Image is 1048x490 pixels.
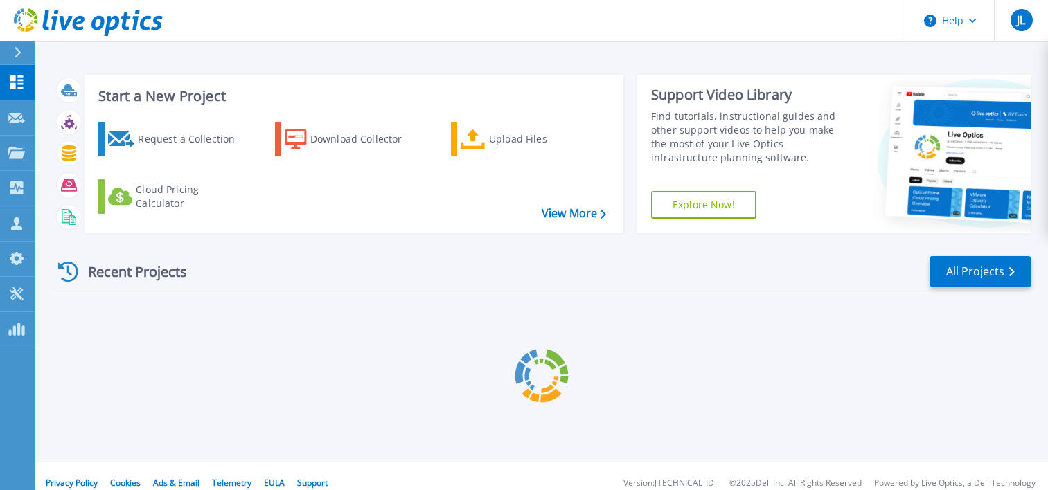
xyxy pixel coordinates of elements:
[153,477,199,489] a: Ads & Email
[729,479,862,488] li: © 2025 Dell Inc. All Rights Reserved
[651,86,849,104] div: Support Video Library
[212,477,251,489] a: Telemetry
[542,207,606,220] a: View More
[310,125,421,153] div: Download Collector
[651,109,849,165] div: Find tutorials, instructional guides and other support videos to help you make the most of your L...
[138,125,249,153] div: Request a Collection
[98,179,253,214] a: Cloud Pricing Calculator
[275,122,429,156] a: Download Collector
[489,125,600,153] div: Upload Files
[110,477,141,489] a: Cookies
[98,89,605,104] h3: Start a New Project
[264,477,285,489] a: EULA
[46,477,98,489] a: Privacy Policy
[297,477,328,489] a: Support
[136,183,247,210] div: Cloud Pricing Calculator
[53,255,206,289] div: Recent Projects
[1017,15,1025,26] span: JL
[874,479,1036,488] li: Powered by Live Optics, a Dell Technology
[623,479,717,488] li: Version: [TECHNICAL_ID]
[930,256,1031,287] a: All Projects
[98,122,253,156] a: Request a Collection
[651,191,756,219] a: Explore Now!
[451,122,605,156] a: Upload Files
